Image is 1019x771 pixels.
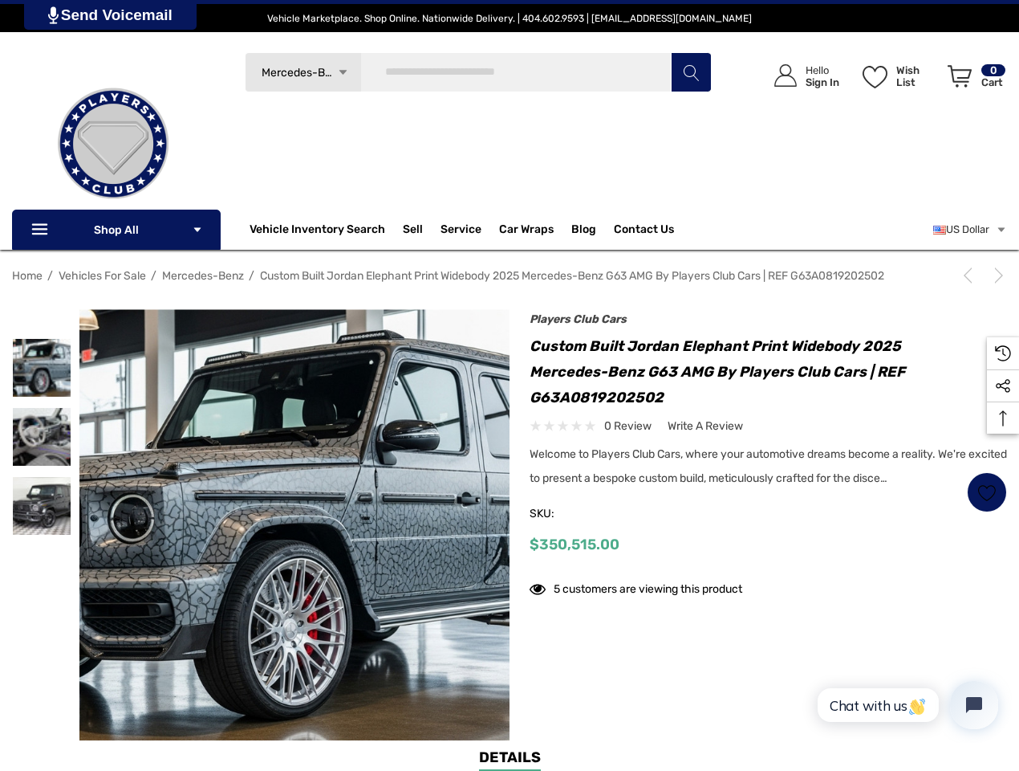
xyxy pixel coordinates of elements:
[59,269,146,283] a: Vehicles For Sale
[260,269,884,283] a: Custom Built Jordan Elephant Print Widebody 2025 Mercedes-Benz G63 AMG by Players Club Cars | REF...
[863,66,887,88] svg: Wish List
[940,48,1007,111] a: Cart with 0 items
[981,64,1005,76] p: 0
[668,416,743,436] a: Write a Review
[604,416,652,436] span: 0 review
[995,345,1011,361] svg: Recently Viewed
[668,419,743,434] span: Write a Review
[250,222,385,240] a: Vehicle Inventory Search
[855,48,940,104] a: Wish List Wish List
[800,667,1012,743] iframe: Tidio Chat
[530,536,619,553] span: $350,515.00
[245,52,361,92] a: Mercedes-Benz Icon Arrow Down Icon Arrow Up
[262,66,343,80] span: Mercedes-Benz
[960,267,982,284] a: Previous
[933,214,1007,246] a: USD
[978,483,997,502] svg: Wish List
[806,64,839,76] p: Hello
[499,214,571,246] a: Car Wraps
[13,408,71,466] img: Custom Built Jordan Elephant Print Widebody 2025 Mercedes-Benz G63 AMG by Players Club Cars | REF...
[671,52,711,92] button: Search
[12,269,43,283] a: Home
[192,224,203,235] svg: Icon Arrow Down
[571,222,596,240] a: Blog
[984,267,1007,284] a: Next
[774,64,797,87] svg: Icon User Account
[530,447,1007,485] span: Welcome to Players Club Cars, where your automotive dreams become a reality. We're excited to pre...
[995,378,1011,394] svg: Social Media
[48,6,59,24] img: PjwhLS0gR2VuZXJhdG9yOiBHcmF2aXQuaW8gLS0+PHN2ZyB4bWxucz0iaHR0cDovL3d3dy53My5vcmcvMjAwMC9zdmciIHhtb...
[987,410,1019,426] svg: Top
[806,76,839,88] p: Sign In
[337,67,349,79] svg: Icon Arrow Down
[13,477,71,535] img: Custom Built Jordan Elephant Print Widebody 2025 Mercedes-Benz G63 AMG by Players Club Cars | REF...
[79,309,510,740] img: Custom Built Jordan Elephant Print Widebody 2025 Mercedes-Benz G63 AMG by Players Club Cars | REF...
[981,76,1005,88] p: Cart
[440,222,481,240] a: Service
[12,262,1007,290] nav: Breadcrumb
[499,222,554,240] span: Car Wraps
[12,210,221,250] p: Shop All
[162,269,244,283] a: Mercedes-Benz
[267,13,752,24] span: Vehicle Marketplace. Shop Online. Nationwide Delivery. | 404.602.9593 | [EMAIL_ADDRESS][DOMAIN_NAME]
[896,64,939,88] p: Wish List
[614,222,674,240] a: Contact Us
[948,65,972,88] svg: Review Your Cart
[13,339,71,397] img: Custom Built Jordan Elephant Print Widebody 2025 Mercedes-Benz G63 AMG by Players Club Cars | REF...
[403,214,440,246] a: Sell
[530,312,627,326] a: Players Club Cars
[33,63,193,224] img: Players Club | Cars For Sale
[403,222,423,240] span: Sell
[30,221,54,239] svg: Icon Line
[967,472,1007,512] a: Wish List
[530,503,610,525] span: SKU:
[530,574,742,599] div: 5 customers are viewing this product
[756,48,847,104] a: Sign in
[530,333,1007,410] h1: Custom Built Jordan Elephant Print Widebody 2025 Mercedes-Benz G63 AMG by Players Club Cars | REF...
